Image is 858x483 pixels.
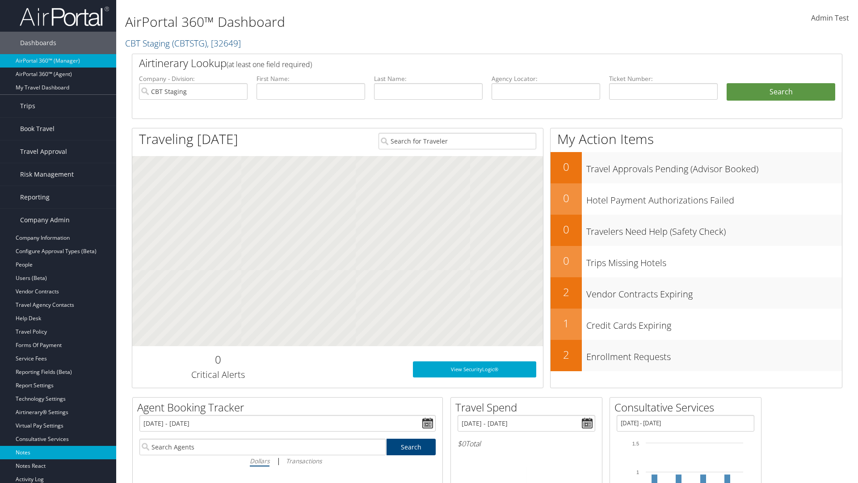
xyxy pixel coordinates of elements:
[586,346,842,363] h3: Enrollment Requests
[551,130,842,148] h1: My Action Items
[139,439,386,455] input: Search Agents
[492,74,600,83] label: Agency Locator:
[455,400,602,415] h2: Travel Spend
[551,183,842,215] a: 0Hotel Payment Authorizations Failed
[20,6,109,27] img: airportal-logo.png
[374,74,483,83] label: Last Name:
[137,400,442,415] h2: Agent Booking Tracker
[551,347,582,362] h2: 2
[458,439,595,449] h6: Total
[139,74,248,83] label: Company - Division:
[250,457,269,465] i: Dollars
[551,215,842,246] a: 0Travelers Need Help (Safety Check)
[20,163,74,186] span: Risk Management
[387,439,436,455] a: Search
[20,209,70,231] span: Company Admin
[811,4,849,32] a: Admin Test
[551,284,582,300] h2: 2
[413,361,536,377] a: View SecurityLogic®
[586,221,842,238] h3: Travelers Need Help (Safety Check)
[586,252,842,269] h3: Trips Missing Hotels
[227,59,312,69] span: (at least one field required)
[551,316,582,331] h2: 1
[125,37,241,49] a: CBT Staging
[286,457,322,465] i: Transactions
[551,191,582,206] h2: 0
[20,32,56,54] span: Dashboards
[257,74,365,83] label: First Name:
[632,441,639,446] tspan: 1.5
[139,455,436,466] div: |
[379,133,536,149] input: Search for Traveler
[586,315,842,332] h3: Credit Cards Expiring
[614,400,761,415] h2: Consultative Services
[609,74,718,83] label: Ticket Number:
[207,37,241,49] span: , [ 32649 ]
[551,152,842,183] a: 0Travel Approvals Pending (Advisor Booked)
[551,309,842,340] a: 1Credit Cards Expiring
[551,253,582,268] h2: 0
[811,13,849,23] span: Admin Test
[139,369,297,381] h3: Critical Alerts
[20,186,50,208] span: Reporting
[139,130,238,148] h1: Traveling [DATE]
[586,190,842,207] h3: Hotel Payment Authorizations Failed
[551,159,582,174] h2: 0
[551,277,842,309] a: 2Vendor Contracts Expiring
[139,55,776,71] h2: Airtinerary Lookup
[727,83,835,101] button: Search
[139,352,297,367] h2: 0
[458,439,466,449] span: $0
[551,246,842,277] a: 0Trips Missing Hotels
[20,140,67,163] span: Travel Approval
[20,95,35,117] span: Trips
[172,37,207,49] span: ( CBTSTG )
[20,118,55,140] span: Book Travel
[551,222,582,237] h2: 0
[586,158,842,175] h3: Travel Approvals Pending (Advisor Booked)
[636,470,639,475] tspan: 1
[125,13,608,31] h1: AirPortal 360™ Dashboard
[586,284,842,301] h3: Vendor Contracts Expiring
[551,340,842,371] a: 2Enrollment Requests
